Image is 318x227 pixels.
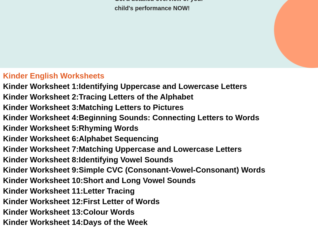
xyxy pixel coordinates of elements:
[3,218,83,227] span: Kinder Worksheet 14:
[215,159,318,227] iframe: Chat Widget
[3,165,265,174] a: Kinder Worksheet 9:Simple CVC (Consonant-Vowel-Consonant) Words
[3,134,159,143] a: Kinder Worksheet 6:Alphabet Sequencing
[3,124,79,133] span: Kinder Worksheet 5:
[3,113,79,122] span: Kinder Worksheet 4:
[3,145,79,154] span: Kinder Worksheet 7:
[3,155,173,164] a: Kinder Worksheet 8:Identifying Vowel Sounds
[3,113,259,122] a: Kinder Worksheet 4:Beginning Sounds: Connecting Letters to Words
[3,71,315,81] h3: Kinder English Worksheets
[3,207,135,216] a: Kinder Worksheet 13:Colour Words
[3,176,83,185] span: Kinder Worksheet 10:
[3,186,83,195] span: Kinder Worksheet 11:
[3,103,79,112] span: Kinder Worksheet 3:
[3,124,138,133] a: Kinder Worksheet 5:Rhyming Words
[3,197,160,206] a: Kinder Worksheet 12:First Letter of Words
[3,197,83,206] span: Kinder Worksheet 12:
[3,103,184,112] a: Kinder Worksheet 3:Matching Letters to Pictures
[3,134,79,143] span: Kinder Worksheet 6:
[3,218,147,227] a: Kinder Worksheet 14:Days of the Week
[3,207,83,216] span: Kinder Worksheet 13:
[3,165,79,174] span: Kinder Worksheet 9:
[3,145,242,154] a: Kinder Worksheet 7:Matching Uppercase and Lowercase Letters
[3,186,135,195] a: Kinder Worksheet 11:Letter Tracing
[3,92,193,101] a: Kinder Worksheet 2:Tracing Letters of the Alphabet
[3,82,79,91] span: Kinder Worksheet 1:
[3,155,79,164] span: Kinder Worksheet 8:
[3,92,79,101] span: Kinder Worksheet 2:
[3,176,196,185] a: Kinder Worksheet 10:Short and Long Vowel Sounds
[3,82,247,91] a: Kinder Worksheet 1:Identifying Uppercase and Lowercase Letters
